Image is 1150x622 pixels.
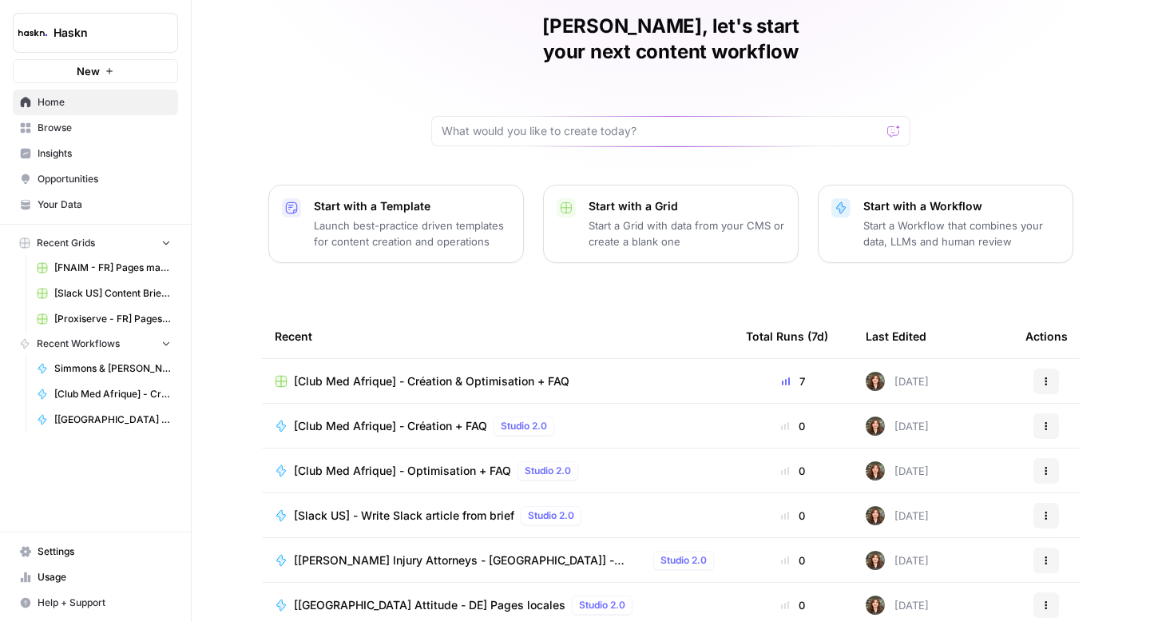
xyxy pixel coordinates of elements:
[13,13,178,53] button: Workspace: Haskn
[13,90,178,115] a: Home
[54,387,171,401] span: [Club Med Afrique] - Création + FAQ
[30,407,178,433] a: [[GEOGRAPHIC_DATA] Attitude - DE] Pages locales
[442,123,881,139] input: What would you like to create today?
[543,185,799,263] button: Start with a GridStart a Grid with data from your CMS or create a blank one
[18,18,47,47] img: Haskn Logo
[275,551,720,570] a: [[PERSON_NAME] Injury Attorneys - [GEOGRAPHIC_DATA]] - Practice Pages - [DATE]-3000 words (OLD)St...
[866,417,885,436] img: wbc4lf7e8no3nva14b2bd9f41fnh
[294,373,569,389] span: [Club Med Afrique] - Création & Optimisation + FAQ
[294,463,511,479] span: [Club Med Afrique] - Optimisation + FAQ
[275,596,720,615] a: [[GEOGRAPHIC_DATA] Attitude - DE] Pages localesStudio 2.0
[54,261,171,275] span: [FNAIM - FR] Pages maison à vendre + ville - 150-300 mots Grid
[38,146,171,161] span: Insights
[38,172,171,186] span: Opportunities
[38,544,171,559] span: Settings
[275,314,720,358] div: Recent
[746,314,828,358] div: Total Runs (7d)
[294,552,647,568] span: [[PERSON_NAME] Injury Attorneys - [GEOGRAPHIC_DATA]] - Practice Pages - [DATE]-3000 words (OLD)
[866,461,885,480] img: wbc4lf7e8no3nva14b2bd9f41fnh
[589,217,785,249] p: Start a Grid with data from your CMS or create a blank one
[294,597,565,613] span: [[GEOGRAPHIC_DATA] Attitude - DE] Pages locales
[866,551,885,570] img: wbc4lf7e8no3nva14b2bd9f41fnh
[525,464,571,478] span: Studio 2.0
[863,198,1060,214] p: Start with a Workflow
[818,185,1073,263] button: Start with a WorkflowStart a Workflow that combines your data, LLMs and human review
[13,115,178,141] a: Browse
[30,356,178,381] a: Simmons & [PERSON_NAME] - Optimization pages for LLMs
[501,419,547,433] span: Studio 2.0
[528,508,574,523] span: Studio 2.0
[866,506,885,525] img: wbc4lf7e8no3nva14b2bd9f41fnh
[13,59,178,83] button: New
[30,306,178,332] a: [Proxiserve - FR] Pages catégories - 800 mots sans FAQ Grid
[38,95,171,110] span: Home
[13,192,178,217] a: Your Data
[660,553,707,568] span: Studio 2.0
[54,25,150,41] span: Haskn
[746,373,840,389] div: 7
[268,185,524,263] button: Start with a TemplateLaunch best-practice driven templates for content creation and operations
[77,63,100,79] span: New
[38,197,171,212] span: Your Data
[866,596,885,615] img: wbc4lf7e8no3nva14b2bd9f41fnh
[38,596,171,610] span: Help + Support
[314,198,510,214] p: Start with a Template
[866,461,929,480] div: [DATE]
[746,418,840,434] div: 0
[275,461,720,480] a: [Club Med Afrique] - Optimisation + FAQStudio 2.0
[54,413,171,427] span: [[GEOGRAPHIC_DATA] Attitude - DE] Pages locales
[30,255,178,281] a: [FNAIM - FR] Pages maison à vendre + ville - 150-300 mots Grid
[37,236,95,250] span: Recent Grids
[294,508,514,524] span: [Slack US] - Write Slack article from brief
[54,286,171,301] span: [Slack US] Content Brief & Content Generation - Creation
[38,121,171,135] span: Browse
[314,217,510,249] p: Launch best-practice driven templates for content creation and operations
[275,506,720,525] a: [Slack US] - Write Slack article from briefStudio 2.0
[866,506,929,525] div: [DATE]
[746,463,840,479] div: 0
[13,590,178,616] button: Help + Support
[54,312,171,326] span: [Proxiserve - FR] Pages catégories - 800 mots sans FAQ Grid
[866,551,929,570] div: [DATE]
[746,508,840,524] div: 0
[13,564,178,590] a: Usage
[294,418,487,434] span: [Club Med Afrique] - Création + FAQ
[431,14,910,65] h1: [PERSON_NAME], let's start your next content workflow
[13,141,178,166] a: Insights
[1025,314,1068,358] div: Actions
[579,598,625,612] span: Studio 2.0
[275,373,720,389] a: [Club Med Afrique] - Création & Optimisation + FAQ
[30,281,178,306] a: [Slack US] Content Brief & Content Generation - Creation
[866,596,929,615] div: [DATE]
[13,539,178,564] a: Settings
[13,166,178,192] a: Opportunities
[746,552,840,568] div: 0
[275,417,720,436] a: [Club Med Afrique] - Création + FAQStudio 2.0
[38,570,171,584] span: Usage
[54,361,171,376] span: Simmons & [PERSON_NAME] - Optimization pages for LLMs
[863,217,1060,249] p: Start a Workflow that combines your data, LLMs and human review
[37,337,120,351] span: Recent Workflows
[866,417,929,436] div: [DATE]
[866,314,926,358] div: Last Edited
[866,372,885,391] img: wbc4lf7e8no3nva14b2bd9f41fnh
[13,231,178,255] button: Recent Grids
[746,597,840,613] div: 0
[589,198,785,214] p: Start with a Grid
[30,381,178,407] a: [Club Med Afrique] - Création + FAQ
[13,332,178,356] button: Recent Workflows
[866,372,929,391] div: [DATE]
